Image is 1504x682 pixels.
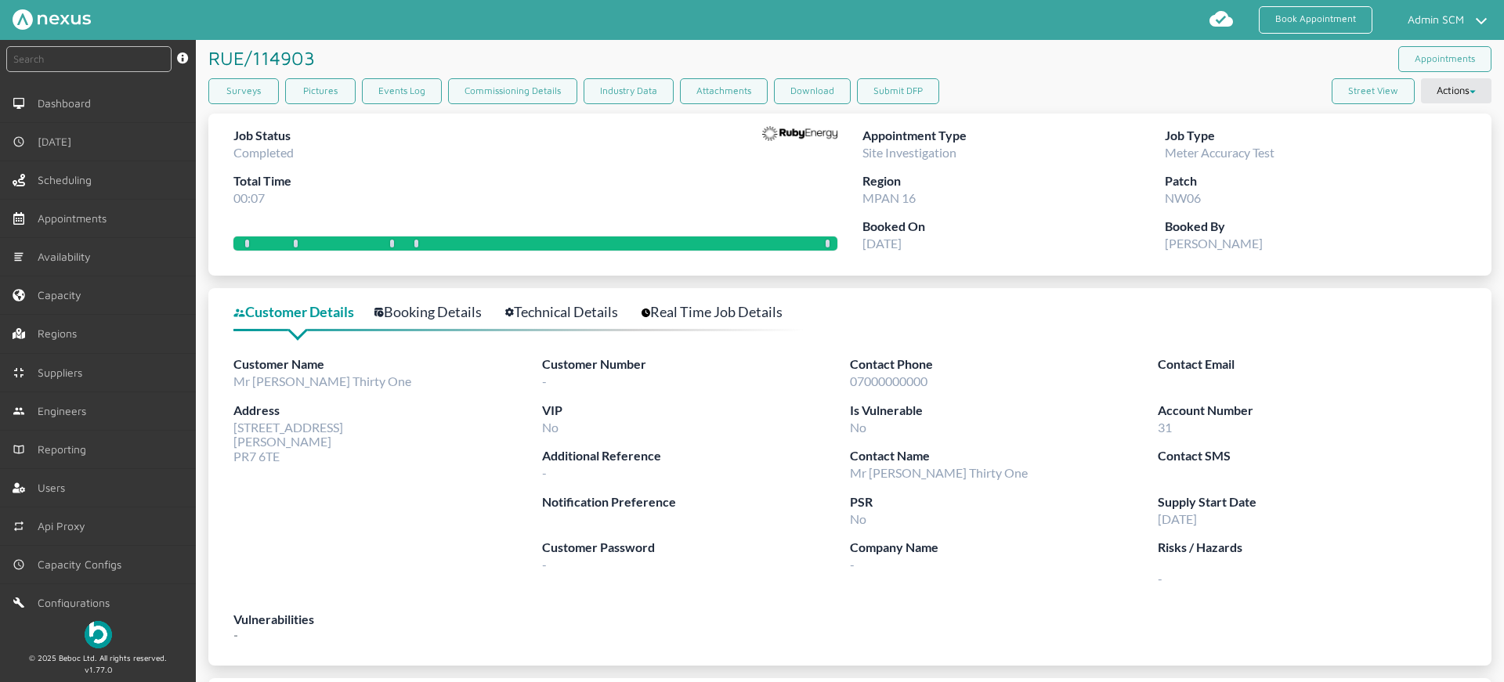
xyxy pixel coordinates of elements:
a: Booking Details [374,301,499,323]
label: Job Type [1165,126,1467,146]
span: [STREET_ADDRESS] [PERSON_NAME] PR7 6TE [233,420,343,464]
a: Appointments [1398,46,1491,72]
span: Engineers [38,405,92,417]
img: Supplier Logo [762,126,837,142]
span: [PERSON_NAME] [1165,236,1263,251]
img: Nexus [13,9,91,30]
h1: RUE/114903 ️️️ [208,40,320,76]
input: Search by: Ref, PostCode, MPAN, MPRN, Account, Customer [6,46,172,72]
label: Address [233,401,542,420]
span: Mr [PERSON_NAME] Thirty One [233,373,411,388]
img: md-list.svg [13,251,25,263]
span: Suppliers [38,366,89,379]
img: md-contract.svg [13,366,25,379]
label: Customer Number [542,355,850,374]
button: Submit DFP [857,78,939,104]
label: Notification Preference [542,493,850,512]
img: user-left-menu.svg [13,482,25,494]
img: md-build.svg [13,597,25,609]
a: Technical Details [505,301,635,323]
span: NW06 [1165,190,1201,205]
label: Account Number [1158,401,1466,420]
label: Appointment Type [862,126,1165,146]
span: Reporting [38,443,92,456]
img: md-time.svg [13,135,25,148]
span: [DATE] [862,236,902,251]
span: [DATE] [38,135,78,148]
span: No [850,511,866,526]
a: Surveys [208,78,279,104]
label: Company Name [850,538,1158,558]
span: Dashboard [38,97,97,110]
span: Scheduling [38,174,98,186]
span: MPAN 16 [862,190,916,205]
label: Job Status [233,126,294,146]
span: 07000000000 [850,373,927,388]
img: md-people.svg [13,405,25,417]
img: md-desktop.svg [13,97,25,110]
a: Customer Details [233,301,371,323]
label: Additional Reference [542,446,850,466]
a: Pictures [285,78,356,104]
label: Supply Start Date [1158,493,1466,512]
span: Site Investigation [862,145,956,160]
label: Total Time [233,171,294,191]
img: regions.left-menu.svg [13,327,25,340]
img: appointments-left-menu.svg [13,212,25,225]
a: Events Log [362,78,442,104]
a: Real Time Job Details [642,301,800,323]
a: Attachments [680,78,768,104]
label: Region [862,171,1165,191]
label: Customer Password [542,538,850,558]
label: Patch [1165,171,1467,191]
span: 31 [1158,420,1172,435]
span: Configurations [38,597,116,609]
a: Industry Data [584,78,674,104]
span: Capacity [38,289,88,301]
label: Booked On [862,217,1165,236]
span: - [1158,558,1466,586]
span: Mr [PERSON_NAME] Thirty One [850,465,1028,480]
span: Api Proxy [38,520,92,532]
div: - [233,610,1466,653]
span: Completed [233,145,294,160]
img: md-book.svg [13,443,25,456]
button: Download [774,78,851,104]
span: Availability [38,251,97,263]
label: VIP [542,401,850,420]
button: Street View [1332,78,1415,104]
span: - [542,557,547,572]
span: - [542,373,547,388]
a: Commissioning Details [448,78,577,104]
label: PSR [850,493,1158,512]
label: Risks / Hazards [1158,538,1466,558]
label: Customer Name [233,355,542,374]
img: md-cloud-done.svg [1209,6,1234,31]
img: Beboc Logo [85,621,112,648]
span: Meter Accuracy Test [1165,145,1274,160]
span: Users [38,482,71,494]
span: No [542,420,559,435]
span: - [850,557,855,572]
span: Regions [38,327,83,340]
label: Contact Email [1158,355,1466,374]
img: capacity-left-menu.svg [13,289,25,301]
span: No [850,420,866,435]
span: - [542,465,547,480]
label: Contact Phone [850,355,1158,374]
a: Book Appointment [1259,6,1372,34]
span: 00:07 [233,190,265,205]
label: Contact Name [850,446,1158,466]
label: Vulnerabilities [233,610,1466,630]
label: Is Vulnerable [850,401,1158,420]
span: [DATE] [1158,511,1197,526]
img: scheduling-left-menu.svg [13,174,25,186]
button: Actions [1421,78,1491,103]
img: md-repeat.svg [13,520,25,532]
span: Appointments [38,212,113,225]
label: Booked By [1165,217,1467,236]
span: Capacity Configs [38,558,128,571]
label: Contact SMS [1158,446,1466,466]
img: md-time.svg [13,558,25,571]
